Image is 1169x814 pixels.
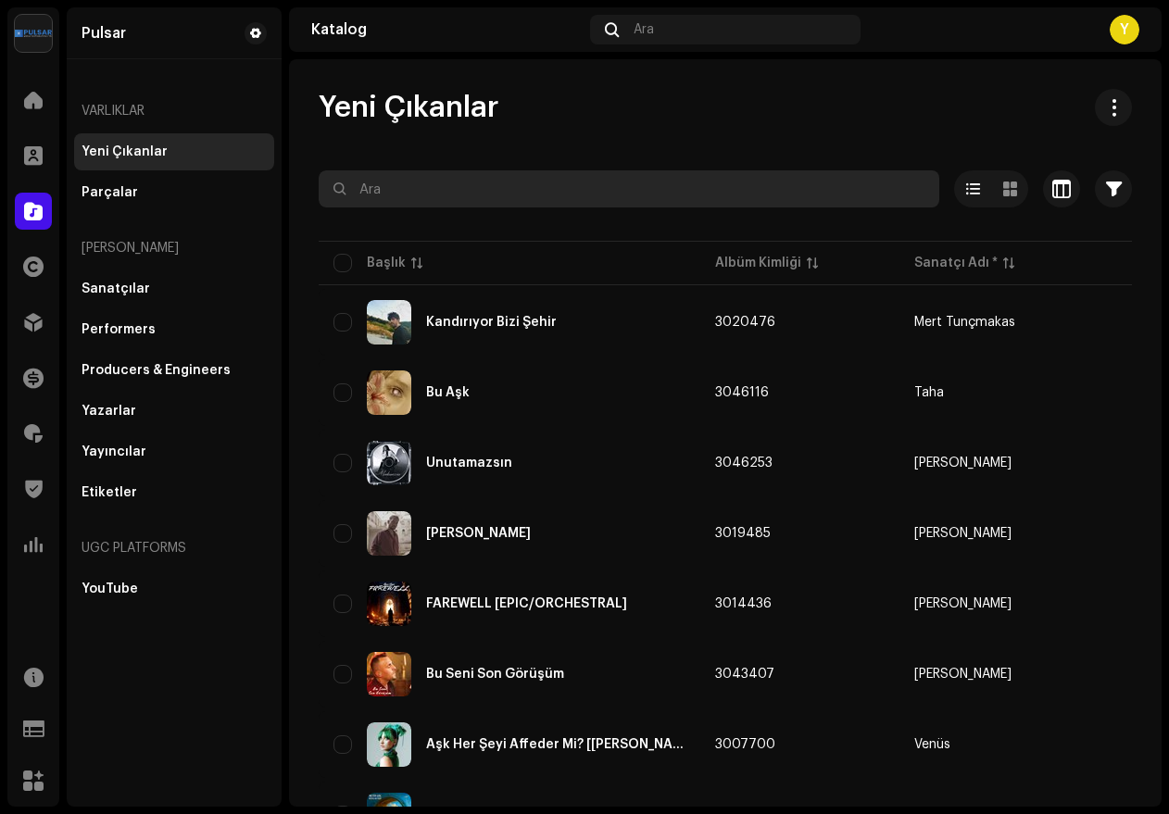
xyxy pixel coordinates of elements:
[914,316,1015,329] div: Mert Tunçmakas
[74,89,274,133] re-a-nav-header: Varlıklar
[914,597,1012,610] div: [PERSON_NAME]
[82,144,168,159] div: Yeni Çıkanlar
[715,457,773,470] span: 3046253
[367,511,411,556] img: a46828ee-1314-4406-99c2-28bd366fa7e6
[914,597,1112,610] span: Oğuz Kaya
[426,597,627,610] div: FAREWELL [EPIC/ORCHESTRAL]
[74,270,274,307] re-m-nav-item: Sanatçılar
[319,89,499,126] span: Yeni Çıkanlar
[914,668,1012,681] div: [PERSON_NAME]
[715,386,769,399] span: 3046116
[82,582,138,596] div: YouTube
[82,445,146,459] div: Yayıncılar
[367,441,411,485] img: d59b4419-acde-417b-bedb-dc3cab8be0a8
[74,433,274,470] re-m-nav-item: Yayıncılar
[367,582,411,626] img: 3df52c7d-c200-4761-a04a-6f5fe9b4d37e
[82,485,137,500] div: Etiketler
[311,22,583,37] div: Katalog
[426,668,564,681] div: Bu Seni Son Görüşüm
[715,527,771,540] span: 3019485
[1110,15,1139,44] div: Y
[426,738,685,751] div: Aşk Her Şeyi Affeder Mi? [Özlem Tekin Cover]
[914,386,944,399] div: Taha
[74,174,274,211] re-m-nav-item: Parçalar
[914,668,1112,681] span: Mustafa Bayraktar
[715,668,774,681] span: 3043407
[914,527,1012,540] div: [PERSON_NAME]
[367,254,406,272] div: Başlık
[367,370,411,415] img: 100f2671-afdd-47c2-a7e8-123d3e77435b
[426,457,512,470] div: Unutamazsın
[426,316,557,329] div: Kandırıyor Bizi Şehir
[82,26,126,41] div: Pulsar
[74,570,274,607] re-m-nav-item: YouTube
[74,311,274,348] re-m-nav-item: Performers
[367,300,411,344] img: 9cf37bc2-2144-4bbf-bb94-535d67f5dd20
[914,254,998,272] div: Sanatçı Adı *
[319,170,939,207] input: Ara
[74,226,274,270] re-a-nav-header: Katkı Sağlayanlar
[914,386,1112,399] span: Taha
[82,282,150,296] div: Sanatçılar
[426,386,470,399] div: Bu Aşk
[914,738,1112,751] span: Venüs
[715,597,772,610] span: 3014436
[82,322,156,337] div: Performers
[74,393,274,430] re-m-nav-item: Yazarlar
[715,738,775,751] span: 3007700
[914,316,1112,329] span: Mert Tunçmakas
[914,527,1112,540] span: Furkan Halıcı
[634,22,654,37] span: Ara
[74,352,274,389] re-m-nav-item: Producers & Engineers
[715,316,775,329] span: 3020476
[82,185,138,200] div: Parçalar
[82,404,136,419] div: Yazarlar
[74,526,274,570] re-a-nav-header: UGC Platforms
[367,722,411,767] img: 3b1a7ca7-7da7-4604-ace4-0e2a121ac310
[715,254,801,272] div: Albüm Kimliği
[15,15,52,52] img: 1d4ab021-3d3a-477c-8d2a-5ac14ed14e8d
[82,363,231,378] div: Producers & Engineers
[367,652,411,696] img: af7208d9-5ddc-4ca0-be63-12b33fc44519
[74,474,274,511] re-m-nav-item: Etiketler
[74,133,274,170] re-m-nav-item: Yeni Çıkanlar
[426,527,531,540] div: Deli Huy
[914,457,1012,470] div: [PERSON_NAME]
[914,457,1112,470] span: Ceren Sagu
[914,738,950,751] div: Venüs
[74,226,274,270] div: [PERSON_NAME]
